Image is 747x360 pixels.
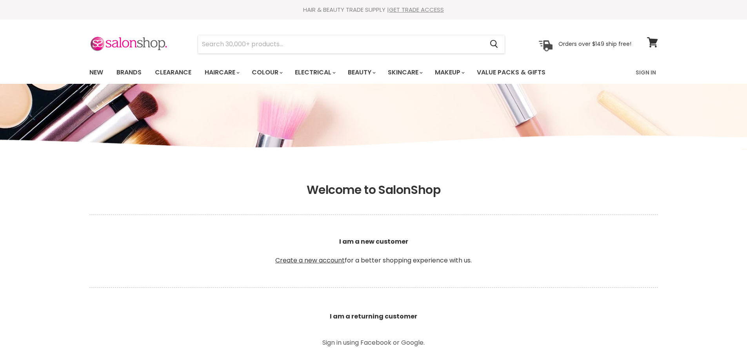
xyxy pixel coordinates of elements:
nav: Main [80,61,668,84]
a: Value Packs & Gifts [471,64,551,81]
input: Search [198,35,484,53]
button: Search [484,35,505,53]
a: New [84,64,109,81]
a: Skincare [382,64,427,81]
b: I am a returning customer [330,312,417,321]
a: Clearance [149,64,197,81]
div: HAIR & BEAUTY TRADE SUPPLY | [80,6,668,14]
h1: Welcome to SalonShop [89,183,658,197]
a: Haircare [199,64,244,81]
p: for a better shopping experience with us. [89,218,658,284]
b: I am a new customer [339,237,408,246]
a: Create a new account [275,256,345,265]
a: Electrical [289,64,340,81]
ul: Main menu [84,61,591,84]
a: Sign In [631,64,661,81]
a: Makeup [429,64,469,81]
p: Sign in using Facebook or Google. [285,340,462,346]
a: Colour [246,64,287,81]
a: Beauty [342,64,380,81]
a: GET TRADE ACCESS [389,5,444,14]
a: Brands [111,64,147,81]
form: Product [198,35,505,54]
p: Orders over $149 ship free! [558,40,631,47]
